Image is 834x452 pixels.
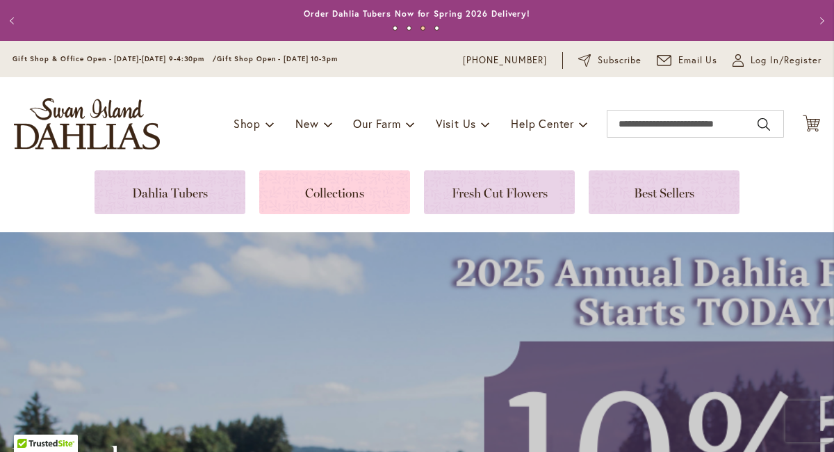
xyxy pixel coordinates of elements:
[751,54,821,67] span: Log In/Register
[733,54,821,67] a: Log In/Register
[578,54,641,67] a: Subscribe
[295,116,318,131] span: New
[13,54,217,63] span: Gift Shop & Office Open - [DATE]-[DATE] 9-4:30pm /
[14,98,160,150] a: store logo
[217,54,338,63] span: Gift Shop Open - [DATE] 10-3pm
[598,54,641,67] span: Subscribe
[806,7,834,35] button: Next
[234,116,261,131] span: Shop
[407,26,411,31] button: 2 of 4
[420,26,425,31] button: 3 of 4
[434,26,439,31] button: 4 of 4
[304,8,530,19] a: Order Dahlia Tubers Now for Spring 2026 Delivery!
[463,54,547,67] a: [PHONE_NUMBER]
[511,116,574,131] span: Help Center
[353,116,400,131] span: Our Farm
[393,26,398,31] button: 1 of 4
[657,54,718,67] a: Email Us
[436,116,476,131] span: Visit Us
[678,54,718,67] span: Email Us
